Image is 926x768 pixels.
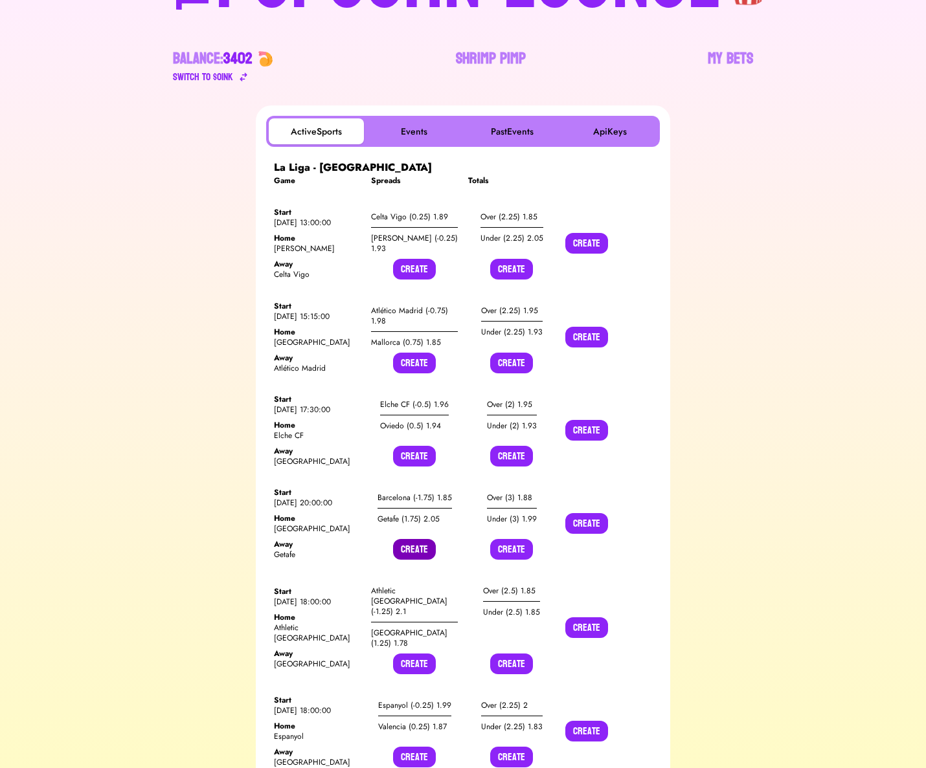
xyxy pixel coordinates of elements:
[274,597,361,607] div: [DATE] 18:00:00
[274,622,361,643] div: Athletic [GEOGRAPHIC_DATA]
[371,580,458,622] div: Athletic [GEOGRAPHIC_DATA] (-1.25) 2.1
[371,332,458,353] div: Mallorca (0.75) 1.85
[708,49,753,85] a: My Bets
[565,721,608,741] button: Create
[274,311,361,322] div: [DATE] 15:15:00
[468,175,555,186] div: Totals
[565,617,608,638] button: Create
[562,118,657,144] button: ApiKeys
[274,487,361,498] div: Start
[274,363,361,373] div: Atlético Madrid
[367,118,462,144] button: Events
[274,353,361,363] div: Away
[393,747,436,767] button: Create
[378,509,452,529] div: Getafe (1.75) 2.05
[274,259,361,269] div: Away
[481,716,543,737] div: Under (2.25) 1.83
[274,659,361,669] div: [GEOGRAPHIC_DATA]
[274,612,361,622] div: Home
[274,207,361,217] div: Start
[393,353,436,373] button: Create
[173,49,253,69] div: Balance:
[378,487,452,509] div: Barcelona (-1.75) 1.85
[565,513,608,534] button: Create
[274,498,361,508] div: [DATE] 20:00:00
[480,206,543,228] div: Over (2.25) 1.85
[274,175,361,186] div: Game
[274,705,361,716] div: [DATE] 18:00:00
[274,446,361,456] div: Away
[565,233,608,254] button: Create
[464,118,559,144] button: PastEvents
[274,217,361,228] div: [DATE] 13:00:00
[274,243,361,254] div: [PERSON_NAME]
[487,509,537,529] div: Under (3) 1.99
[274,233,361,243] div: Home
[378,716,451,737] div: Valencia (0.25) 1.87
[274,269,361,280] div: Celta Vigo
[274,337,361,347] div: [GEOGRAPHIC_DATA]
[269,118,364,144] button: ActiveSports
[483,602,540,622] div: Under (2.5) 1.85
[274,301,361,311] div: Start
[274,513,361,523] div: Home
[274,747,361,757] div: Away
[371,228,458,259] div: [PERSON_NAME] (-0.25) 1.93
[490,259,533,280] button: Create
[274,160,652,175] div: La Liga - [GEOGRAPHIC_DATA]
[380,394,449,415] div: Elche CF (-0.5) 1.96
[274,731,361,741] div: Espanyol
[487,487,537,509] div: Over (3) 1.88
[490,539,533,560] button: Create
[378,695,451,716] div: Espanyol (-0.25) 1.99
[393,446,436,466] button: Create
[565,327,608,347] button: Create
[393,539,436,560] button: Create
[371,300,458,332] div: Atlético Madrid (-0.75) 1.98
[371,175,458,186] div: Spreads
[456,49,526,85] a: Shrimp Pimp
[393,653,436,674] button: Create
[481,322,543,342] div: Under (2.25) 1.93
[483,580,540,602] div: Over (2.5) 1.85
[481,300,543,322] div: Over (2.25) 1.95
[490,353,533,373] button: Create
[274,586,361,597] div: Start
[274,695,361,705] div: Start
[274,539,361,549] div: Away
[274,430,361,441] div: Elche CF
[274,549,361,560] div: Getafe
[380,415,449,436] div: Oviedo (0.5) 1.94
[274,420,361,430] div: Home
[490,446,533,466] button: Create
[490,653,533,674] button: Create
[274,523,361,534] div: [GEOGRAPHIC_DATA]
[480,228,543,248] div: Under (2.25) 2.05
[274,456,361,466] div: [GEOGRAPHIC_DATA]
[371,622,458,653] div: [GEOGRAPHIC_DATA] (1.25) 1.78
[274,721,361,731] div: Home
[371,206,458,228] div: Celta Vigo (0.25) 1.89
[274,648,361,659] div: Away
[274,404,361,415] div: [DATE] 17:30:00
[393,259,436,280] button: Create
[258,51,273,67] img: 🍤
[173,69,233,85] div: Switch to $ OINK
[274,394,361,404] div: Start
[490,747,533,767] button: Create
[223,45,253,72] span: 3402
[487,415,537,436] div: Under (2) 1.93
[487,394,537,415] div: Over (2) 1.95
[481,695,543,716] div: Over (2.25) 2
[274,327,361,337] div: Home
[274,757,361,767] div: [GEOGRAPHIC_DATA]
[565,420,608,441] button: Create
